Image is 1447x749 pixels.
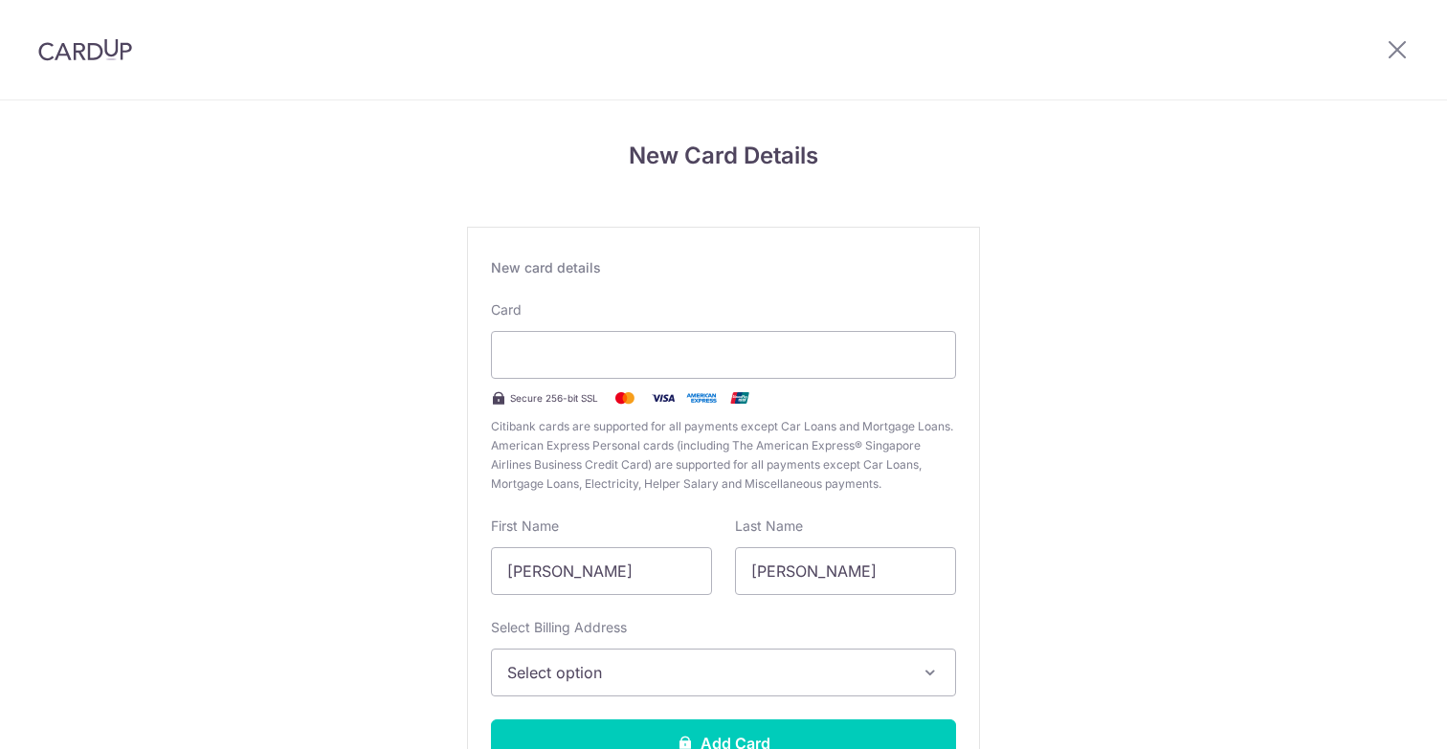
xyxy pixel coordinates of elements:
[491,258,956,277] div: New card details
[491,417,956,494] span: Citibank cards are supported for all payments except Car Loans and Mortgage Loans. American Expre...
[721,386,759,409] img: .alt.unionpay
[491,618,627,637] label: Select Billing Address
[467,139,980,173] h4: New Card Details
[507,661,905,684] span: Select option
[644,386,682,409] img: Visa
[491,547,712,595] input: Cardholder First Name
[38,38,132,61] img: CardUp
[1324,692,1428,739] iframe: Opens a widget where you can find more information
[507,343,940,366] iframe: Secure card payment input frame
[491,300,522,319] label: Card
[491,649,956,696] button: Select option
[510,390,598,406] span: Secure 256-bit SSL
[682,386,721,409] img: .alt.amex
[735,547,956,595] input: Cardholder Last Name
[735,517,803,536] label: Last Name
[491,517,559,536] label: First Name
[606,386,644,409] img: Mastercard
